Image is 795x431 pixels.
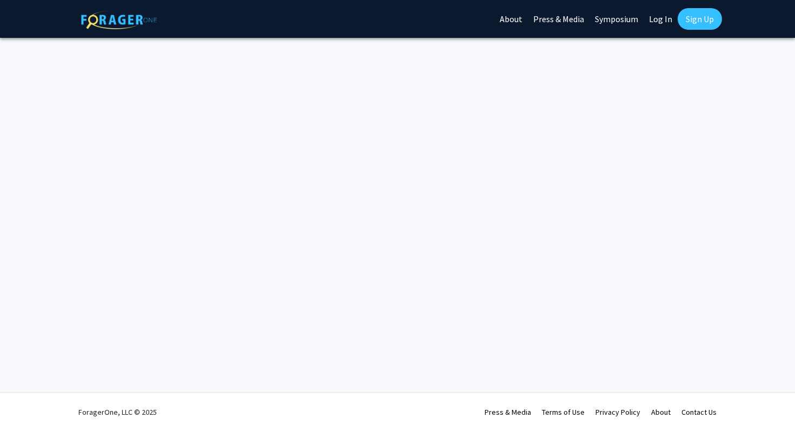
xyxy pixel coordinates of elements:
a: Sign Up [678,8,722,30]
a: About [651,407,671,417]
a: Contact Us [681,407,717,417]
a: Privacy Policy [595,407,640,417]
div: ForagerOne, LLC © 2025 [78,393,157,431]
a: Press & Media [485,407,531,417]
img: ForagerOne Logo [81,10,157,29]
a: Terms of Use [542,407,585,417]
